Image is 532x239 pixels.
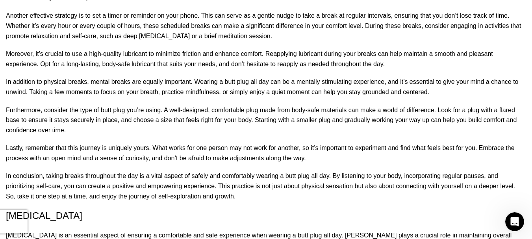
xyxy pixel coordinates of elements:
[6,77,526,97] p: In addition to physical breaks, mental breaks are equally important. Wearing a butt plug all day ...
[6,105,526,135] p: Furthermore, consider the type of butt plug you’re using. A well-designed, comfortable plug made ...
[6,209,526,222] h2: [MEDICAL_DATA]
[6,49,526,69] p: Moreover, it’s crucial to use a high-quality lubricant to minimize friction and enhance comfort. ...
[505,212,524,231] iframe: Intercom live chat
[6,11,526,41] p: Another effective strategy is to set a timer or reminder on your phone. This can serve as a gentl...
[6,171,526,201] p: In conclusion, taking breaks throughout the day is a vital aspect of safely and comfortably weari...
[6,143,526,163] p: Lastly, remember that this journey is uniquely yours. What works for one person may not work for ...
